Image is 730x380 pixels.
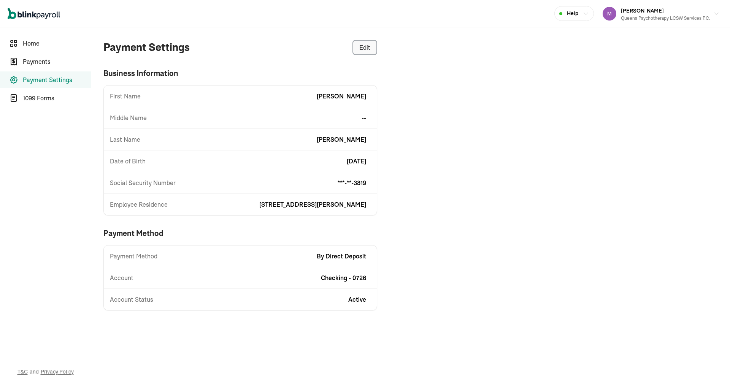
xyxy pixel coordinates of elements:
[110,92,141,101] span: First Name
[600,4,722,23] button: [PERSON_NAME]Queens Psychotherapy LCSW Services P.C.
[103,68,377,79] h3: business information
[110,157,146,166] span: Date of Birth
[348,295,366,304] span: active
[321,273,366,282] span: checking - 0726
[347,157,366,166] span: [DATE]
[259,200,366,209] span: [STREET_ADDRESS][PERSON_NAME]
[317,92,366,101] span: [PERSON_NAME]
[8,3,60,25] nav: Global
[110,273,133,282] span: Account
[17,368,28,375] span: T&C
[362,113,366,122] span: --
[110,252,157,261] span: Payment Method
[23,39,91,48] span: Home
[621,15,710,22] div: Queens Psychotherapy LCSW Services P.C.
[110,295,153,304] span: Account Status
[352,40,377,55] button: Edit
[23,75,91,84] span: Payment Settings
[554,6,594,21] button: Help
[23,57,91,66] span: Payments
[600,298,730,380] iframe: Chat Widget
[359,43,370,52] div: Edit
[567,9,578,17] span: Help
[103,40,190,55] h3: Payment Settings
[110,200,168,209] span: Employee Residence
[23,93,91,103] span: 1099 Forms
[621,7,664,14] span: [PERSON_NAME]
[110,135,140,144] span: Last Name
[41,368,74,375] span: Privacy Policy
[317,135,366,144] span: [PERSON_NAME]
[103,228,377,239] h3: payment method
[110,113,147,122] span: Middle Name
[317,252,366,261] span: By direct deposit
[110,178,176,187] span: Social Security Number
